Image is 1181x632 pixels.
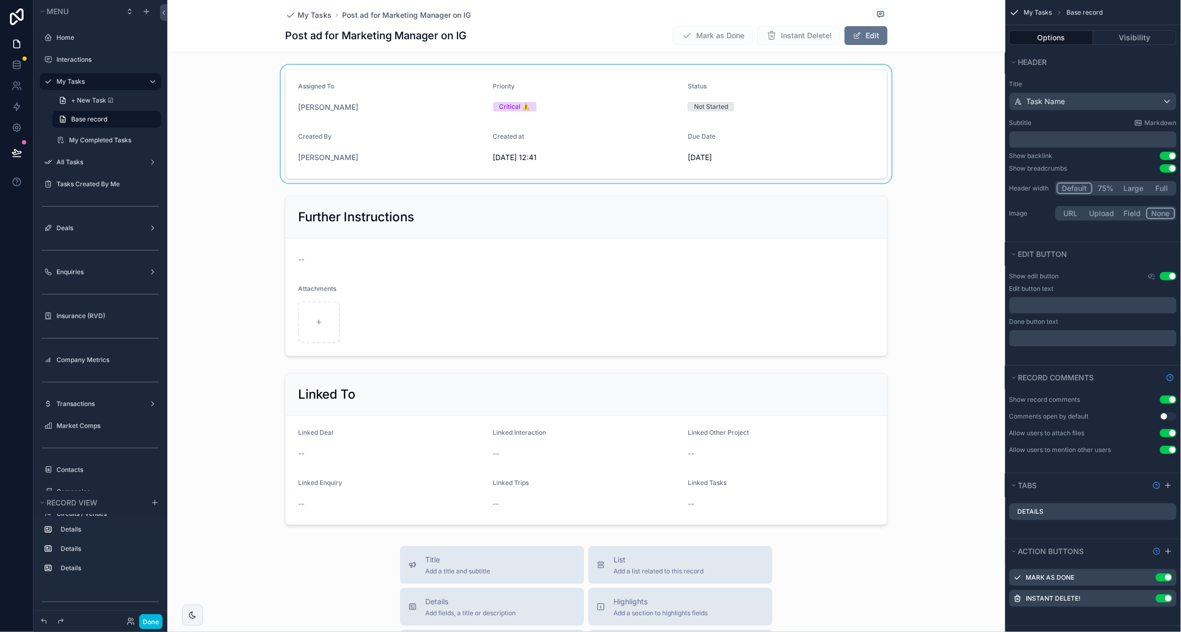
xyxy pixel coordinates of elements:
[614,609,708,617] span: Add a section to highlights fields
[47,498,97,507] span: Record view
[71,115,107,123] span: Base record
[425,567,490,575] span: Add a title and subtitle
[1009,119,1032,127] label: Subtitle
[56,422,155,430] label: Market Comps
[139,614,163,629] button: Done
[1009,209,1051,218] label: Image
[1134,119,1177,127] a: Markdown
[1149,183,1175,194] button: Full
[1067,8,1103,17] span: Base record
[1018,481,1037,490] span: Tabs
[425,555,490,565] span: Title
[56,268,140,276] label: Enquiries
[56,312,155,320] label: Insurance (RVD)
[1009,93,1177,110] button: Task Name
[1024,8,1052,17] span: My Tasks
[56,55,155,64] label: Interactions
[1166,374,1175,382] svg: Show help information
[342,10,471,20] span: Post ad for Marketing Manager on IG
[52,92,161,109] a: + New Task ☑
[61,525,153,534] label: Details
[38,495,144,510] button: Record view
[1009,80,1177,88] label: Title
[588,546,773,584] button: ListAdd a list related to this record
[1009,370,1162,385] button: Record comments
[1009,152,1053,160] div: Show backlink
[56,466,155,474] label: Contacts
[1009,446,1111,454] div: Allow users to mention other users
[56,488,155,496] label: Companies
[425,596,516,607] span: Details
[400,546,584,584] button: TitleAdd a title and subtitle
[1009,55,1171,70] button: Header
[56,33,155,42] label: Home
[1009,396,1081,404] div: Show record comments
[1009,429,1085,437] div: Allow users to attach files
[1026,594,1081,603] label: Instant Delete!
[1009,247,1171,262] button: Edit button
[1119,208,1147,219] button: Field
[1018,250,1068,258] span: Edit button
[1009,30,1094,45] button: Options
[1153,481,1161,490] svg: Show help information
[56,224,140,232] label: Deals
[1009,544,1149,559] button: Action buttons
[588,588,773,626] button: HighlightsAdd a section to highlights fields
[1009,272,1059,280] label: Show edit button
[425,609,516,617] span: Add fields, a title or description
[56,158,140,166] label: All Tasks
[1145,119,1177,127] span: Markdown
[298,10,332,20] span: My Tasks
[56,356,155,364] label: Company Metrics
[1009,412,1089,421] div: Comments open by default
[1009,184,1051,193] label: Header width
[61,564,153,572] label: Details
[56,77,140,86] label: My Tasks
[1018,58,1047,66] span: Header
[1009,330,1177,346] div: scrollable content
[614,567,703,575] span: Add a list related to this record
[845,26,888,45] button: Edit
[1018,547,1084,556] span: Action buttons
[56,180,155,188] label: Tasks Created By Me
[1009,478,1149,493] button: Tabs
[1026,573,1075,582] label: Mark as Done
[33,516,167,587] div: scrollable content
[56,400,140,408] label: Transactions
[614,555,703,565] span: List
[71,96,113,105] span: + New Task ☑
[52,111,161,128] a: Base record
[1018,373,1094,382] span: Record comments
[1009,131,1177,148] div: scrollable content
[1009,164,1068,173] div: Show breadcrumbs
[1009,318,1059,326] label: Done button text
[285,10,332,20] a: My Tasks
[1094,30,1177,45] button: Visibility
[1085,208,1119,219] button: Upload
[1057,208,1085,219] button: URL
[1009,285,1054,293] label: Edit button text
[614,596,708,607] span: Highlights
[1018,507,1044,516] label: Details
[285,28,467,43] h1: Post ad for Marketing Manager on IG
[1009,297,1177,313] div: scrollable content
[1146,208,1175,219] button: None
[1057,183,1093,194] button: Default
[1153,547,1161,556] svg: Show help information
[400,588,584,626] button: DetailsAdd fields, a title or description
[47,7,69,16] span: Menu
[38,4,119,19] button: Menu
[69,136,155,144] label: My Completed Tasks
[61,545,153,553] label: Details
